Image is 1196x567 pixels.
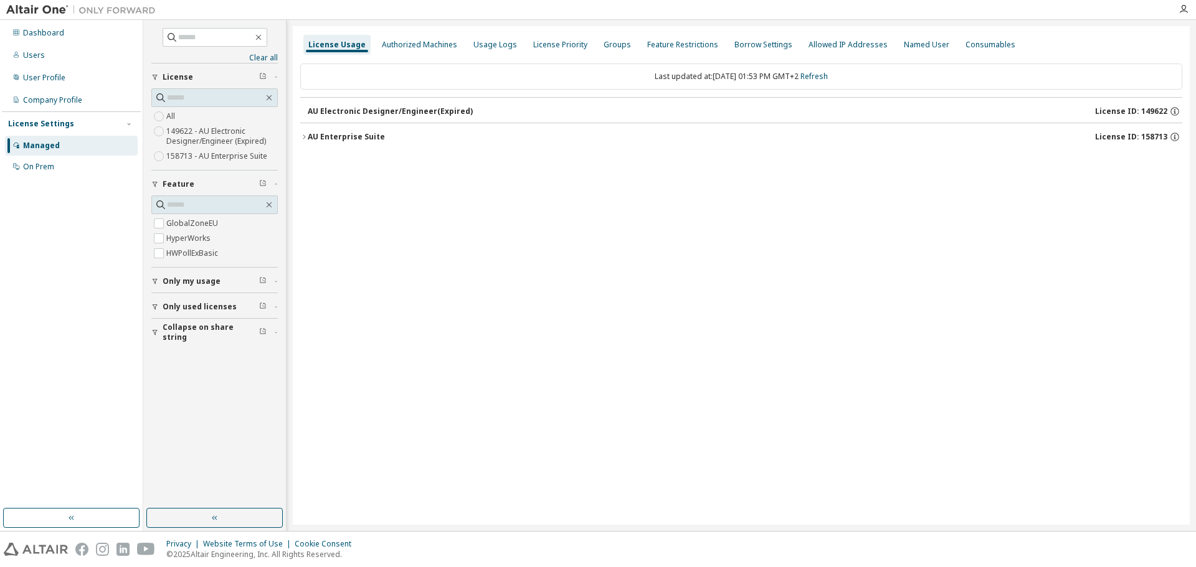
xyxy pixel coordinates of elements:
[604,40,631,50] div: Groups
[473,40,517,50] div: Usage Logs
[166,124,278,149] label: 149622 - AU Electronic Designer/Engineer (Expired)
[163,72,193,82] span: License
[308,106,473,116] div: AU Electronic Designer/Engineer (Expired)
[166,539,203,549] div: Privacy
[1095,106,1167,116] span: License ID: 149622
[259,302,267,312] span: Clear filter
[904,40,949,50] div: Named User
[137,543,155,556] img: youtube.svg
[382,40,457,50] div: Authorized Machines
[8,119,74,129] div: License Settings
[300,123,1182,151] button: AU Enterprise SuiteLicense ID: 158713
[166,149,270,164] label: 158713 - AU Enterprise Suite
[23,141,60,151] div: Managed
[23,95,82,105] div: Company Profile
[151,268,278,295] button: Only my usage
[259,179,267,189] span: Clear filter
[308,98,1182,125] button: AU Electronic Designer/Engineer(Expired)License ID: 149622
[151,319,278,346] button: Collapse on share string
[259,276,267,286] span: Clear filter
[151,293,278,321] button: Only used licenses
[163,302,237,312] span: Only used licenses
[116,543,130,556] img: linkedin.svg
[295,539,359,549] div: Cookie Consent
[6,4,162,16] img: Altair One
[308,40,366,50] div: License Usage
[203,539,295,549] div: Website Terms of Use
[166,246,221,261] label: HWPollExBasic
[163,276,221,286] span: Only my usage
[23,162,54,172] div: On Prem
[163,179,194,189] span: Feature
[151,53,278,63] a: Clear all
[734,40,792,50] div: Borrow Settings
[533,40,587,50] div: License Priority
[308,132,385,142] div: AU Enterprise Suite
[166,549,359,560] p: © 2025 Altair Engineering, Inc. All Rights Reserved.
[809,40,888,50] div: Allowed IP Addresses
[23,50,45,60] div: Users
[300,63,1182,90] div: Last updated at: [DATE] 01:53 PM GMT+2
[800,71,828,82] a: Refresh
[259,72,267,82] span: Clear filter
[259,327,267,337] span: Clear filter
[1095,132,1167,142] span: License ID: 158713
[151,63,278,91] button: License
[151,171,278,198] button: Feature
[163,322,259,342] span: Collapse on share string
[4,543,68,556] img: altair_logo.svg
[166,109,178,124] label: All
[166,216,221,231] label: GlobalZoneEU
[166,231,213,246] label: HyperWorks
[966,40,1015,50] div: Consumables
[75,543,88,556] img: facebook.svg
[96,543,109,556] img: instagram.svg
[647,40,718,50] div: Feature Restrictions
[23,28,64,38] div: Dashboard
[23,73,65,83] div: User Profile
